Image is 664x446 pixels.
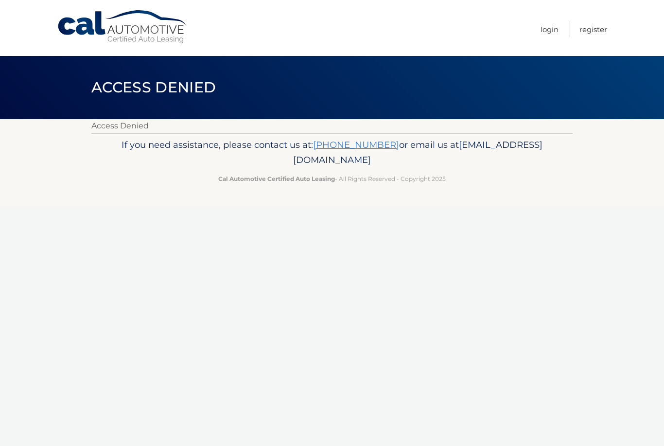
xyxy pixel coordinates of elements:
[541,21,559,37] a: Login
[579,21,607,37] a: Register
[218,175,335,182] strong: Cal Automotive Certified Auto Leasing
[313,139,399,150] a: [PHONE_NUMBER]
[91,78,216,96] span: Access Denied
[57,10,188,44] a: Cal Automotive
[98,174,566,184] p: - All Rights Reserved - Copyright 2025
[98,137,566,168] p: If you need assistance, please contact us at: or email us at
[91,119,573,133] p: Access Denied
